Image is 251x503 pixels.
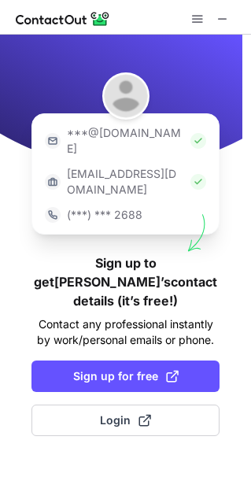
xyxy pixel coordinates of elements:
p: Contact any professional instantly by work/personal emails or phone. [31,316,220,348]
button: Login [31,405,220,436]
img: https://contactout.com/extension/app/static/media/login-work-icon.638a5007170bc45168077fde17b29a1... [45,174,61,190]
img: https://contactout.com/extension/app/static/media/login-email-icon.f64bce713bb5cd1896fef81aa7b14a... [45,133,61,149]
p: ***@[DOMAIN_NAME] [67,125,184,157]
p: [EMAIL_ADDRESS][DOMAIN_NAME] [67,166,184,198]
img: Check Icon [190,174,206,190]
img: Akshit Nandan [102,72,149,120]
button: Sign up for free [31,361,220,392]
img: https://contactout.com/extension/app/static/media/login-phone-icon.bacfcb865e29de816d437549d7f4cb... [45,207,61,223]
span: Sign up for free [73,368,179,384]
img: ContactOut v5.3.10 [16,9,110,28]
span: Login [100,412,151,428]
img: Check Icon [190,133,206,149]
h1: Sign up to get [PERSON_NAME]’s contact details (it’s free!) [31,253,220,310]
